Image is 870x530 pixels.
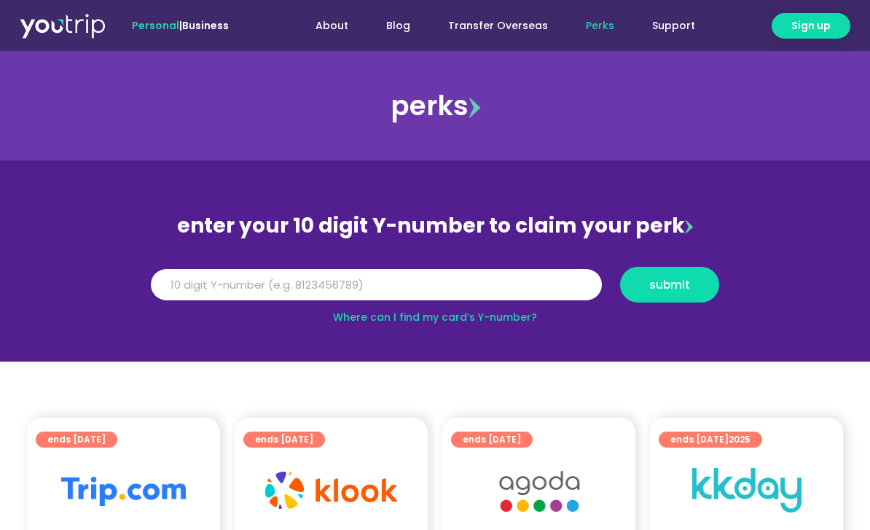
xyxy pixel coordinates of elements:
span: ends [DATE] [47,432,106,448]
input: 10 digit Y-number (e.g. 8123456789) [151,269,602,301]
span: submit [649,279,690,290]
a: ends [DATE]2025 [659,432,762,448]
a: Perks [567,12,633,39]
nav: Menu [268,12,714,39]
a: Blog [367,12,429,39]
span: ends [DATE] [255,432,313,448]
button: submit [620,267,719,303]
a: Transfer Overseas [429,12,567,39]
a: Support [633,12,714,39]
a: ends [DATE] [243,432,325,448]
a: Where can I find my card’s Y-number? [333,310,537,324]
a: Sign up [772,13,850,39]
span: Sign up [791,18,831,34]
span: | [132,18,229,33]
span: Personal [132,18,179,33]
span: ends [DATE] [463,432,521,448]
a: About [297,12,367,39]
form: Y Number [151,267,719,313]
div: enter your 10 digit Y-number to claim your perk [144,207,726,245]
span: ends [DATE] [670,432,751,448]
a: Business [182,18,229,33]
a: ends [DATE] [451,432,533,448]
a: ends [DATE] [36,432,117,448]
span: 2025 [729,433,751,445]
